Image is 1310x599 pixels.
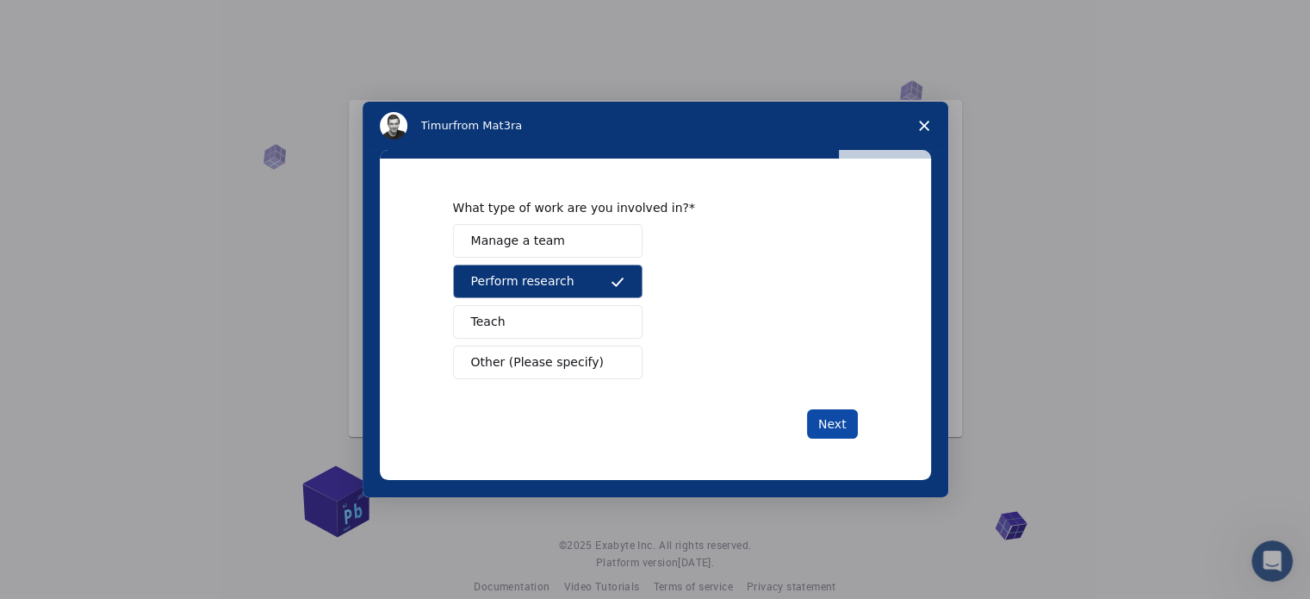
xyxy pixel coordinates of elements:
button: Teach [453,305,643,339]
button: Manage a team [453,224,643,258]
span: Other (Please specify) [471,353,604,371]
span: Timur [421,119,453,132]
span: Support [34,12,96,28]
span: Teach [471,313,506,331]
span: Manage a team [471,232,565,250]
span: Perform research [471,272,574,290]
div: What type of work are you involved in? [453,200,832,215]
img: Profile image for Timur [380,112,407,140]
span: from Mat3ra [453,119,522,132]
button: Other (Please specify) [453,346,643,379]
span: Close survey [900,102,948,150]
button: Next [807,409,858,439]
button: Perform research [453,265,643,298]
